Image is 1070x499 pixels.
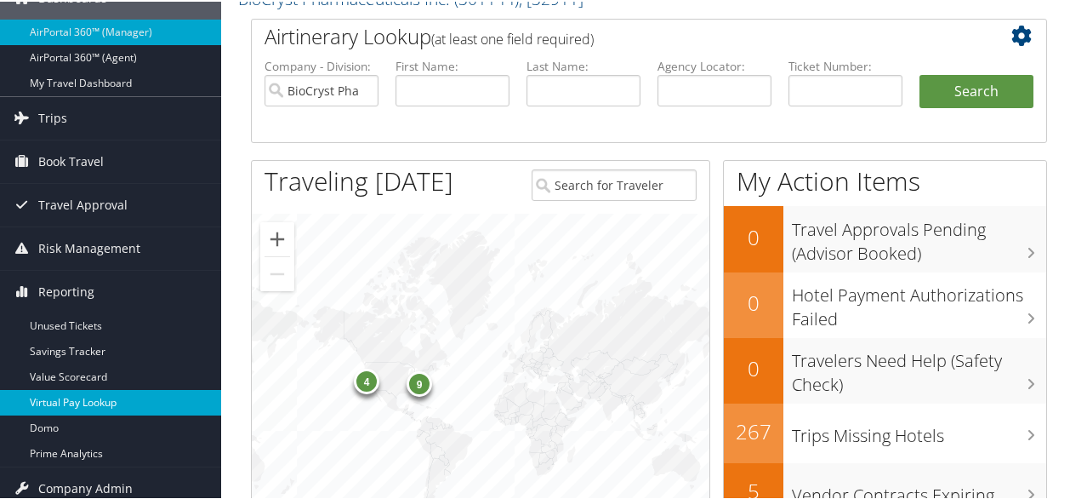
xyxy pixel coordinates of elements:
[396,56,509,73] label: First Name:
[657,56,771,73] label: Agency Locator:
[724,416,783,445] h2: 267
[724,336,1046,402] a: 0Travelers Need Help (Safety Check)
[265,56,378,73] label: Company - Division:
[260,255,294,290] button: Zoom out
[919,73,1033,107] button: Search
[792,414,1046,446] h3: Trips Missing Hotels
[724,287,783,316] h2: 0
[38,95,67,138] span: Trips
[792,339,1046,395] h3: Travelers Need Help (Safety Check)
[526,56,640,73] label: Last Name:
[792,273,1046,330] h3: Hotel Payment Authorizations Failed
[724,271,1046,336] a: 0Hotel Payment Authorizations Failed
[260,221,294,255] button: Zoom in
[792,208,1046,264] h3: Travel Approvals Pending (Advisor Booked)
[354,367,379,393] div: 4
[407,370,432,395] div: 9
[724,353,783,381] h2: 0
[788,56,902,73] label: Ticket Number:
[724,204,1046,270] a: 0Travel Approvals Pending (Advisor Booked)
[265,162,453,198] h1: Traveling [DATE]
[431,28,594,47] span: (at least one field required)
[265,20,967,49] h2: Airtinerary Lookup
[38,226,140,268] span: Risk Management
[724,221,783,250] h2: 0
[38,139,104,181] span: Book Travel
[724,162,1046,198] h1: My Action Items
[38,269,94,312] span: Reporting
[38,182,128,225] span: Travel Approval
[724,402,1046,462] a: 267Trips Missing Hotels
[532,168,697,199] input: Search for Traveler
